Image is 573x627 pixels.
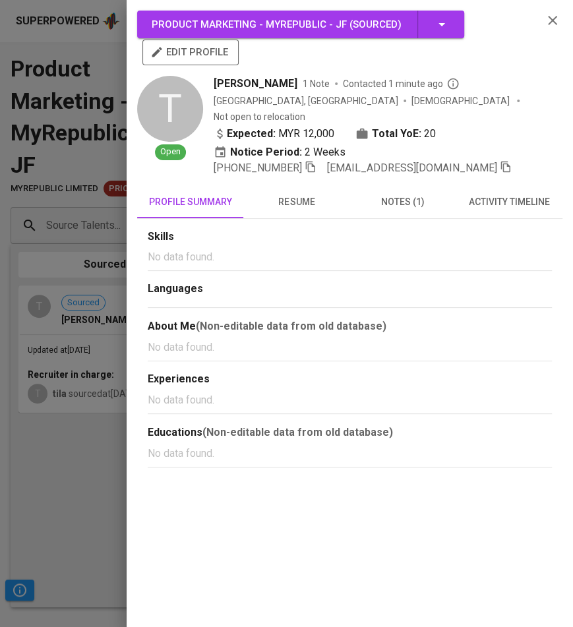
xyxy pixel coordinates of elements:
span: resume [251,194,342,210]
span: [EMAIL_ADDRESS][DOMAIN_NAME] [327,162,497,174]
div: 2 Weeks [214,144,346,160]
div: [GEOGRAPHIC_DATA], [GEOGRAPHIC_DATA] [214,94,398,107]
span: Open [155,146,186,158]
span: [DEMOGRAPHIC_DATA] [411,94,512,107]
b: (Non-editable data from old database) [202,426,393,438]
span: 20 [424,126,436,142]
div: Educations [148,425,552,440]
div: About Me [148,318,552,334]
span: [PHONE_NUMBER] [214,162,302,174]
span: Contacted 1 minute ago [343,77,460,90]
span: edit profile [153,44,228,61]
p: Not open to relocation [214,110,305,123]
div: Languages [148,282,552,297]
b: (Non-editable data from old database) [196,320,386,332]
span: 1 Note [303,77,330,90]
span: notes (1) [358,194,448,210]
p: No data found. [148,446,552,462]
b: Notice Period: [230,144,302,160]
b: Total YoE: [372,126,421,142]
p: No data found. [148,392,552,408]
span: Product Marketing - MyRepublic - JF ( Sourced ) [152,18,402,30]
p: No data found. [148,249,552,265]
div: T [137,76,203,142]
button: Product Marketing - MyRepublic - JF (Sourced) [137,11,464,38]
div: Experiences [148,372,552,387]
svg: By Malaysia recruiter [446,77,460,90]
span: profile summary [145,194,235,210]
div: MYR 12,000 [214,126,334,142]
div: Skills [148,229,552,245]
button: edit profile [142,40,239,65]
span: [PERSON_NAME] [214,76,297,92]
p: No data found. [148,340,552,355]
span: activity timeline [464,194,555,210]
b: Expected: [227,126,276,142]
a: edit profile [142,46,239,57]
